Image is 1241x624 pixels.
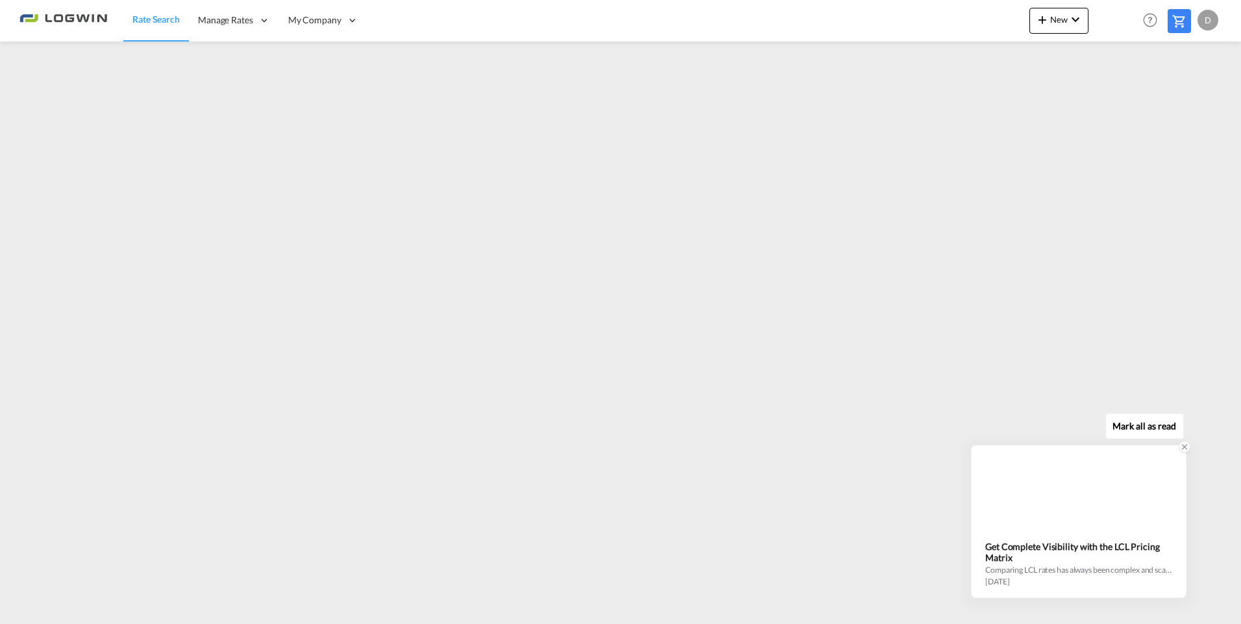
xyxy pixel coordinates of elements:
span: New [1035,14,1083,25]
button: icon-plus 400-fgNewicon-chevron-down [1029,8,1088,34]
span: Help [1139,9,1161,31]
md-icon: icon-chevron-down [1068,12,1083,27]
div: D [1198,10,1218,30]
img: 2761ae10d95411efa20a1f5e0282d2d7.png [19,6,107,35]
span: Manage Rates [198,14,253,27]
md-icon: icon-plus 400-fg [1035,12,1050,27]
span: My Company [288,14,341,27]
div: Help [1139,9,1168,32]
span: Rate Search [132,14,180,25]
